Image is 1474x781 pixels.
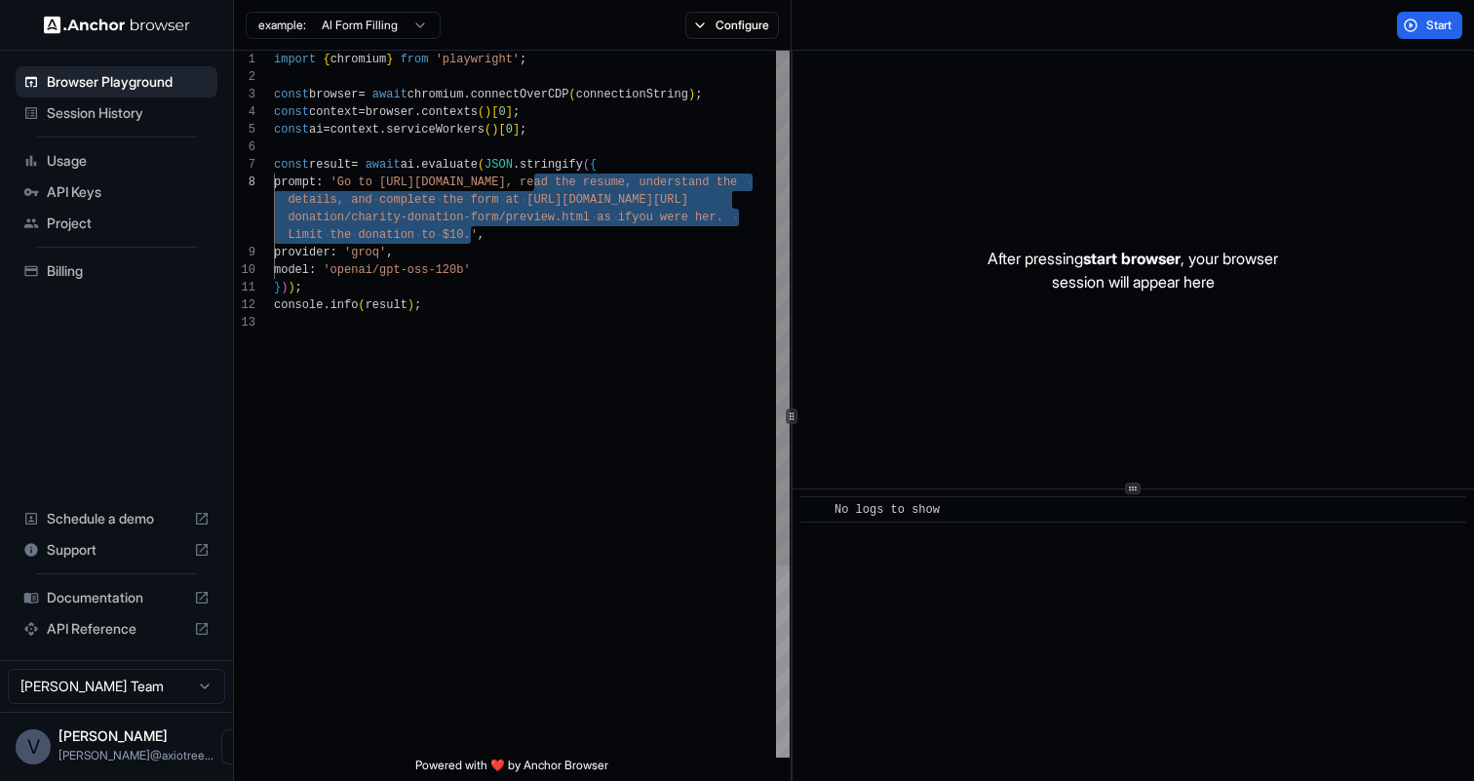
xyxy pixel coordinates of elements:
span: ( [569,88,576,101]
span: ] [506,105,513,119]
span: ​ [810,500,820,520]
p: After pressing , your browser session will appear here [988,247,1278,293]
span: example: [258,18,306,33]
div: 5 [234,121,255,138]
span: const [274,158,309,172]
span: context [330,123,379,137]
span: const [274,88,309,101]
div: 7 [234,156,255,174]
span: [DOMAIN_NAME][URL] [562,193,688,207]
span: Documentation [47,588,186,607]
span: ( [583,158,590,172]
span: await [366,158,401,172]
div: Billing [16,255,217,287]
span: ] [513,123,520,137]
div: Documentation [16,582,217,613]
span: serviceWorkers [386,123,485,137]
span: ) [688,88,695,101]
span: ; [513,105,520,119]
div: Schedule a demo [16,503,217,534]
span: ) [485,105,491,119]
span: : [309,263,316,277]
span: : [316,176,323,189]
span: . [323,298,330,312]
span: { [323,53,330,66]
span: browser [309,88,358,101]
span: Billing [47,261,210,281]
span: vipin@axiotree.com [58,748,213,762]
span: browser [366,105,414,119]
span: const [274,105,309,119]
span: . [414,105,421,119]
span: 'playwright' [436,53,520,66]
button: Configure [685,12,780,39]
span: donation/charity-donation-form/preview.html as if [288,211,632,224]
span: Schedule a demo [47,509,186,528]
span: await [372,88,407,101]
span: JSON [485,158,513,172]
span: chromium [330,53,387,66]
span: 0 [498,105,505,119]
span: Limit the donation to $10.' [288,228,477,242]
span: { [590,158,597,172]
span: ) [491,123,498,137]
span: = [351,158,358,172]
span: } [274,281,281,294]
span: model [274,263,309,277]
span: prompt [274,176,316,189]
button: Open menu [221,729,256,764]
div: 11 [234,279,255,296]
span: ) [407,298,414,312]
span: ; [520,53,526,66]
div: 1 [234,51,255,68]
div: Support [16,534,217,566]
span: Start [1426,18,1454,33]
div: 13 [234,314,255,332]
span: , [386,246,393,259]
span: ) [281,281,288,294]
span: stringify [520,158,583,172]
span: info [330,298,359,312]
span: . [463,88,470,101]
div: 4 [234,103,255,121]
span: ; [295,281,302,294]
span: 'Go to [URL][DOMAIN_NAME], read the resume, underst [330,176,688,189]
span: . [513,158,520,172]
span: ) [288,281,294,294]
button: Start [1397,12,1462,39]
span: provider [274,246,330,259]
span: details, and complete the form at [URL] [288,193,562,207]
span: ; [520,123,526,137]
div: 3 [234,86,255,103]
span: and the [688,176,737,189]
span: ( [478,158,485,172]
span: No logs to show [834,503,940,517]
span: Usage [47,151,210,171]
span: context [309,105,358,119]
span: Powered with ❤️ by Anchor Browser [415,758,608,781]
span: ( [485,123,491,137]
span: = [358,105,365,119]
div: API Reference [16,613,217,644]
span: evaluate [421,158,478,172]
span: } [386,53,393,66]
span: ( [478,105,485,119]
div: API Keys [16,176,217,208]
div: V [16,729,51,764]
span: ( [358,298,365,312]
span: contexts [421,105,478,119]
span: you were her. [632,211,723,224]
span: , [478,228,485,242]
span: API Reference [47,619,186,639]
span: console [274,298,323,312]
span: connectionString [576,88,688,101]
span: [ [498,123,505,137]
span: API Keys [47,182,210,202]
span: = [323,123,330,137]
div: 6 [234,138,255,156]
div: 9 [234,244,255,261]
span: 'groq' [344,246,386,259]
div: Usage [16,145,217,176]
span: Browser Playground [47,72,210,92]
span: [ [491,105,498,119]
